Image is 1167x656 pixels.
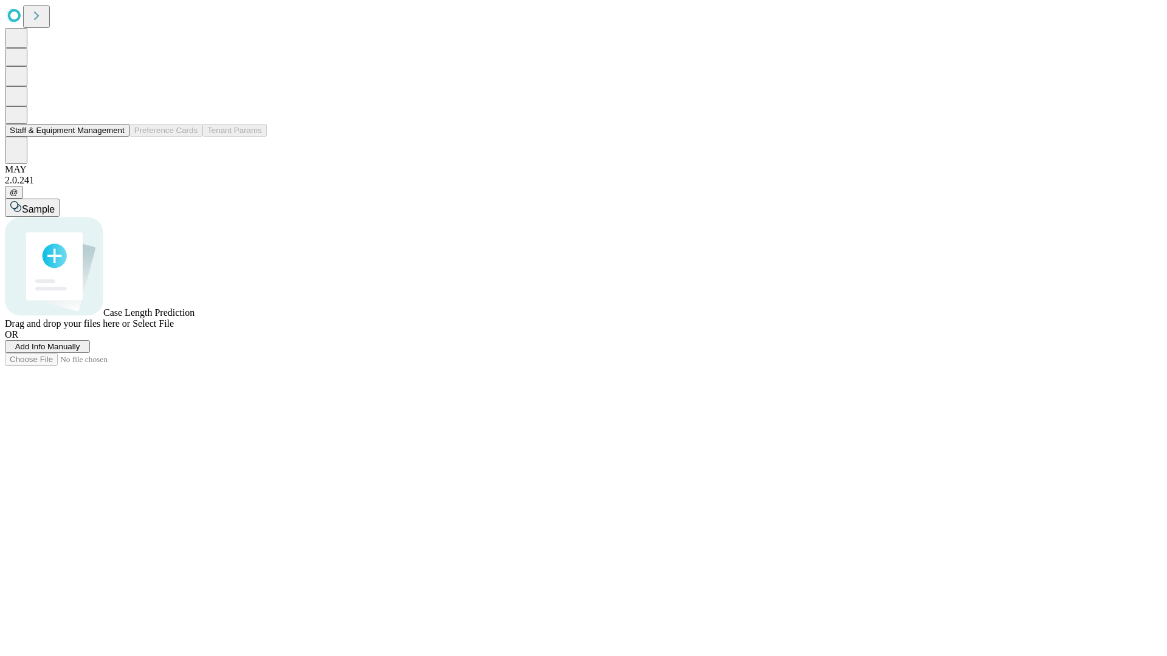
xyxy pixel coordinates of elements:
button: Sample [5,199,60,217]
span: @ [10,188,18,197]
button: Add Info Manually [5,340,90,353]
span: Sample [22,204,55,214]
button: Staff & Equipment Management [5,124,129,137]
span: Drag and drop your files here or [5,318,130,329]
span: Select File [133,318,174,329]
button: Tenant Params [202,124,267,137]
span: OR [5,329,18,340]
div: MAY [5,164,1162,175]
div: 2.0.241 [5,175,1162,186]
button: @ [5,186,23,199]
span: Case Length Prediction [103,307,194,318]
span: Add Info Manually [15,342,80,351]
button: Preference Cards [129,124,202,137]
